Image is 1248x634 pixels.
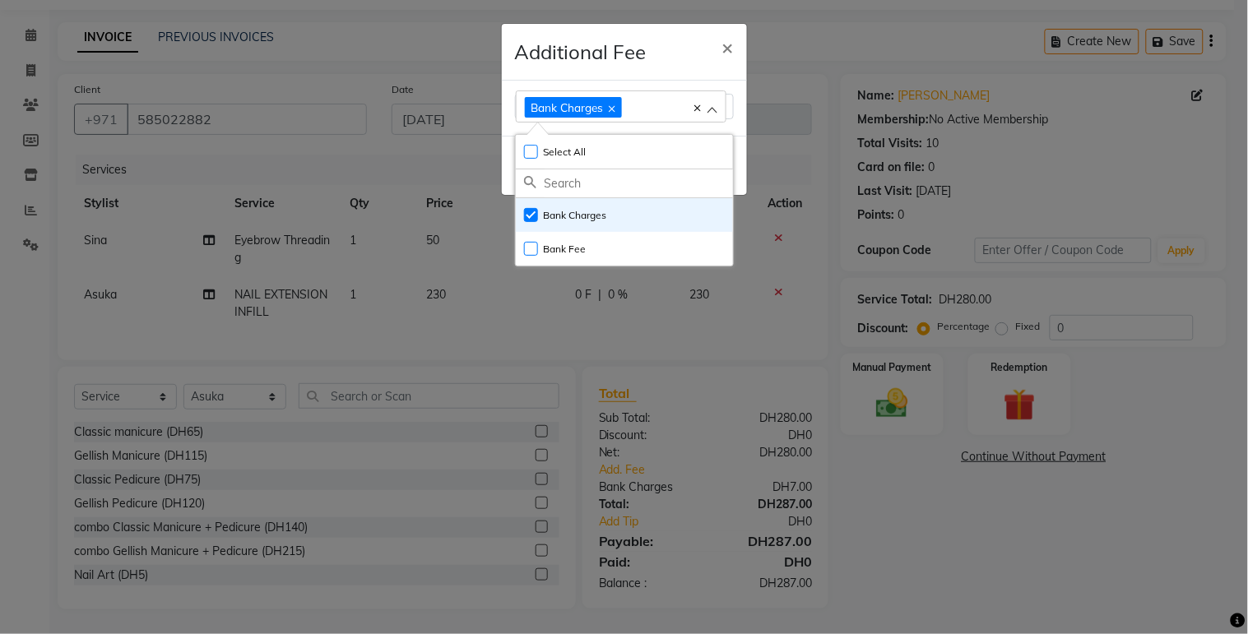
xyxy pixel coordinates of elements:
label: Bank Charges [524,208,607,223]
span: Bank Charges [531,100,604,114]
input: Search [545,169,733,197]
span: Select All [544,146,587,158]
label: Bank Fee [524,242,587,257]
h4: Additional Fee [515,37,647,67]
button: Close [709,24,747,70]
span: × [722,35,734,59]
